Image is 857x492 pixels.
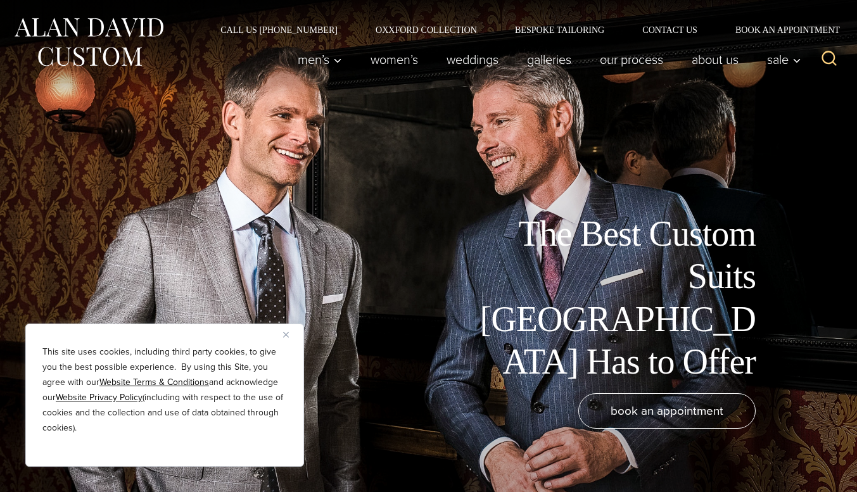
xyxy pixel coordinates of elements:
[767,53,801,66] span: Sale
[13,14,165,70] img: Alan David Custom
[357,47,433,72] a: Women’s
[611,401,723,420] span: book an appointment
[471,213,756,383] h1: The Best Custom Suits [GEOGRAPHIC_DATA] Has to Offer
[99,375,209,389] a: Website Terms & Conditions
[678,47,753,72] a: About Us
[283,327,298,342] button: Close
[496,25,623,34] a: Bespoke Tailoring
[298,53,342,66] span: Men’s
[814,44,844,75] button: View Search Form
[513,47,586,72] a: Galleries
[623,25,716,34] a: Contact Us
[284,47,808,72] nav: Primary Navigation
[578,393,756,429] a: book an appointment
[586,47,678,72] a: Our Process
[716,25,844,34] a: Book an Appointment
[357,25,496,34] a: Oxxford Collection
[56,391,143,404] a: Website Privacy Policy
[201,25,357,34] a: Call Us [PHONE_NUMBER]
[201,25,844,34] nav: Secondary Navigation
[433,47,513,72] a: weddings
[42,344,287,436] p: This site uses cookies, including third party cookies, to give you the best possible experience. ...
[283,332,289,337] img: Close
